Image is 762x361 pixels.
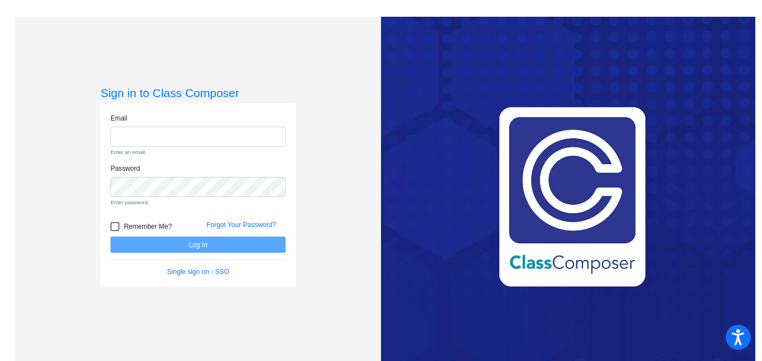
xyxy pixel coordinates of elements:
[167,268,229,276] a: Single sign on - SSO
[206,221,276,229] a: Forgot Your Password?
[100,86,296,100] h3: Sign in to Class Composer
[110,148,286,156] small: Enter an email.
[110,237,286,253] button: Log In
[110,199,286,206] small: Enter password.
[110,163,140,174] label: Password
[124,220,172,233] span: Remember Me?
[110,113,127,123] label: Email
